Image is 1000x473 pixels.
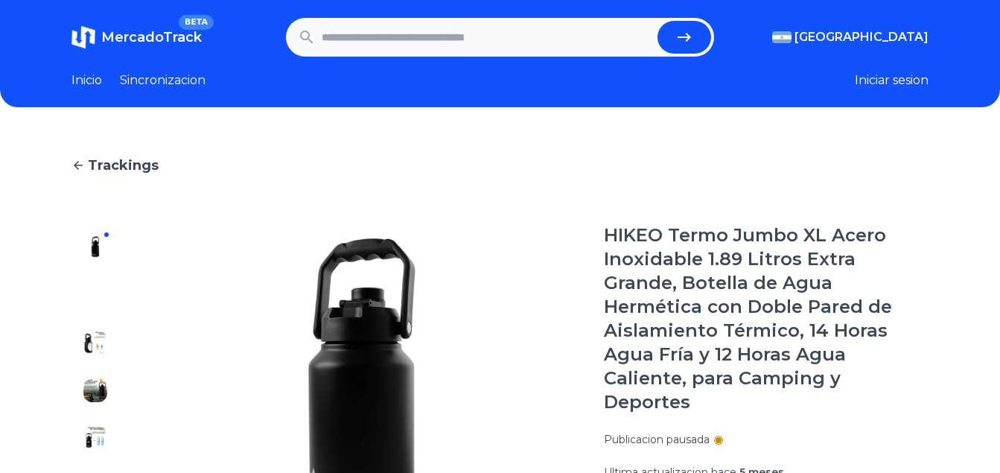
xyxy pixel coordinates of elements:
button: Iniciar sesion [855,72,929,89]
img: MercadoTrack [71,25,95,49]
span: [GEOGRAPHIC_DATA] [794,28,929,46]
img: HIKEO Termo Jumbo XL Acero Inoxidable 1.89 Litros Extra Grande, Botella de Agua Hermética con Dob... [83,426,107,450]
h1: HIKEO Termo Jumbo XL Acero Inoxidable 1.89 Litros Extra Grande, Botella de Agua Hermética con Dob... [604,223,929,414]
span: Trackings [88,155,159,176]
a: Trackings [71,155,929,176]
a: MercadoTrackBETA [71,25,202,49]
img: HIKEO Termo Jumbo XL Acero Inoxidable 1.89 Litros Extra Grande, Botella de Agua Hermética con Dob... [83,283,107,307]
img: HIKEO Termo Jumbo XL Acero Inoxidable 1.89 Litros Extra Grande, Botella de Agua Hermética con Dob... [83,331,107,355]
span: BETA [179,15,214,30]
span: MercadoTrack [101,29,202,45]
img: HIKEO Termo Jumbo XL Acero Inoxidable 1.89 Litros Extra Grande, Botella de Agua Hermética con Dob... [83,235,107,259]
img: HIKEO Termo Jumbo XL Acero Inoxidable 1.89 Litros Extra Grande, Botella de Agua Hermética con Dob... [83,378,107,402]
button: [GEOGRAPHIC_DATA] [772,28,929,46]
a: Inicio [71,72,102,89]
img: Argentina [772,31,792,43]
a: Sincronizacion [120,72,206,89]
p: Publicacion pausada [604,432,710,447]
